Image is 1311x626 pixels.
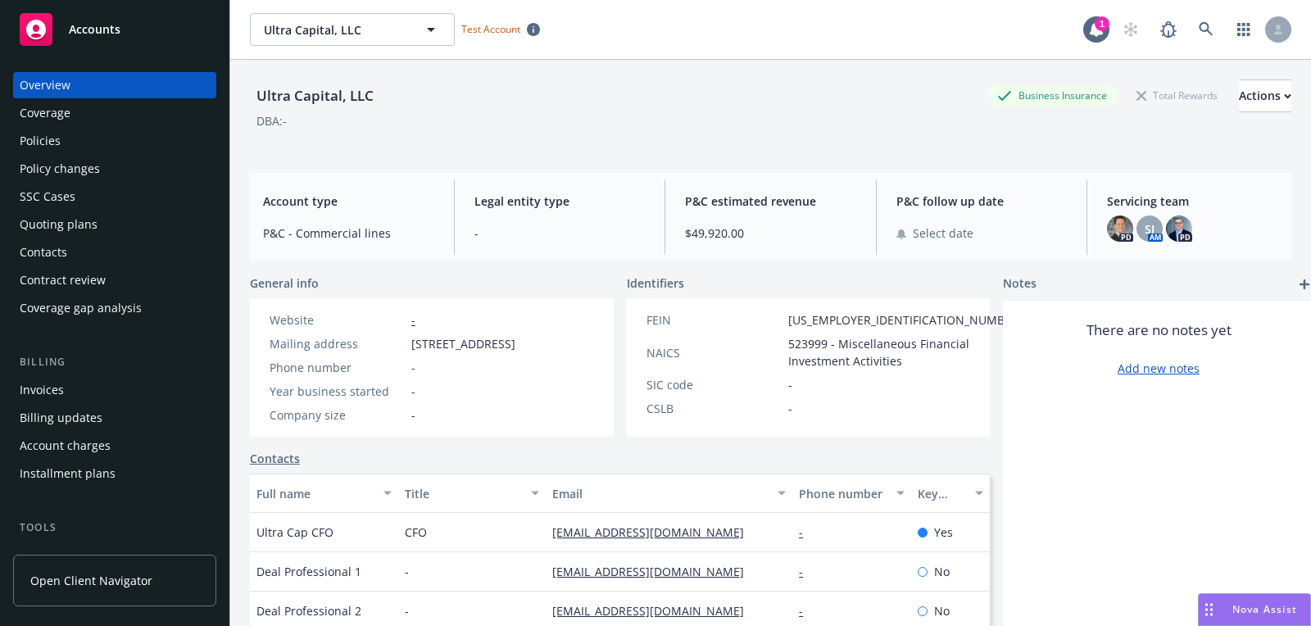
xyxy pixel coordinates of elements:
[1199,594,1219,625] div: Drag to move
[646,311,782,329] div: FEIN
[1145,220,1154,238] span: SJ
[1114,13,1147,46] a: Start snowing
[13,354,216,370] div: Billing
[1190,13,1223,46] a: Search
[250,450,300,467] a: Contacts
[552,564,757,579] a: [EMAIL_ADDRESS][DOMAIN_NAME]
[934,602,950,619] span: No
[13,239,216,265] a: Contacts
[411,359,415,376] span: -
[685,225,856,242] span: $49,920.00
[250,85,380,107] div: Ultra Capital, LLC
[1107,193,1278,210] span: Servicing team
[474,193,646,210] span: Legal entity type
[270,406,405,424] div: Company size
[13,100,216,126] a: Coverage
[1198,593,1311,626] button: Nova Assist
[256,524,333,541] span: Ultra Cap CFO
[264,21,406,39] span: Ultra Capital, LLC
[20,211,98,238] div: Quoting plans
[1095,16,1109,31] div: 1
[989,85,1115,106] div: Business Insurance
[1118,360,1200,377] a: Add new notes
[256,485,374,502] div: Full name
[20,267,106,293] div: Contract review
[788,335,1023,370] span: 523999 - Miscellaneous Financial Investment Activities
[411,312,415,328] a: -
[250,274,319,292] span: General info
[788,376,792,393] span: -
[20,128,61,154] div: Policies
[1003,274,1037,294] span: Notes
[552,524,757,540] a: [EMAIL_ADDRESS][DOMAIN_NAME]
[256,563,361,580] span: Deal Professional 1
[474,225,646,242] span: -
[270,383,405,400] div: Year business started
[250,13,455,46] button: Ultra Capital, LLC
[799,485,886,502] div: Phone number
[799,603,816,619] a: -
[461,22,520,36] span: Test Account
[13,156,216,182] a: Policy changes
[20,433,111,459] div: Account charges
[256,602,361,619] span: Deal Professional 2
[552,603,757,619] a: [EMAIL_ADDRESS][DOMAIN_NAME]
[546,474,792,513] button: Email
[13,7,216,52] a: Accounts
[270,335,405,352] div: Mailing address
[646,400,782,417] div: CSLB
[20,460,116,487] div: Installment plans
[646,344,782,361] div: NAICS
[270,311,405,329] div: Website
[411,335,515,352] span: [STREET_ADDRESS]
[13,184,216,210] a: SSC Cases
[20,184,75,210] div: SSC Cases
[263,225,434,242] span: P&C - Commercial lines
[20,100,70,126] div: Coverage
[405,602,409,619] span: -
[405,563,409,580] span: -
[263,193,434,210] span: Account type
[788,400,792,417] span: -
[405,485,522,502] div: Title
[13,72,216,98] a: Overview
[20,377,64,403] div: Invoices
[13,211,216,238] a: Quoting plans
[30,572,152,589] span: Open Client Navigator
[1152,13,1185,46] a: Report a Bug
[799,524,816,540] a: -
[13,128,216,154] a: Policies
[788,311,1023,329] span: [US_EMPLOYER_IDENTIFICATION_NUMBER]
[13,267,216,293] a: Contract review
[1128,85,1226,106] div: Total Rewards
[685,193,856,210] span: P&C estimated revenue
[250,474,398,513] button: Full name
[13,433,216,459] a: Account charges
[1239,80,1291,111] div: Actions
[913,225,973,242] span: Select date
[13,377,216,403] a: Invoices
[398,474,547,513] button: Title
[646,376,782,393] div: SIC code
[1232,602,1297,616] span: Nova Assist
[20,156,100,182] div: Policy changes
[1107,215,1133,242] img: photo
[934,524,953,541] span: Yes
[405,524,427,541] span: CFO
[792,474,910,513] button: Phone number
[1166,215,1192,242] img: photo
[13,295,216,321] a: Coverage gap analysis
[411,383,415,400] span: -
[918,485,965,502] div: Key contact
[20,239,67,265] div: Contacts
[1239,79,1291,112] button: Actions
[270,359,405,376] div: Phone number
[552,485,768,502] div: Email
[20,295,142,321] div: Coverage gap analysis
[20,72,70,98] div: Overview
[455,20,547,38] span: Test Account
[896,193,1068,210] span: P&C follow up date
[1227,13,1260,46] a: Switch app
[411,406,415,424] span: -
[13,460,216,487] a: Installment plans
